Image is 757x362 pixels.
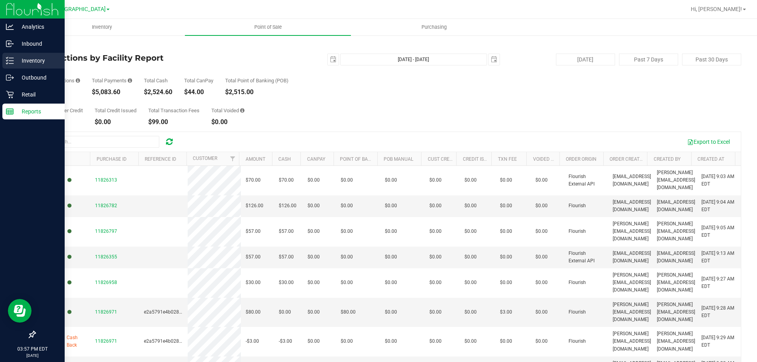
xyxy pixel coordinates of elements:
span: $0.00 [429,338,442,345]
span: [DATE] 9:03 AM EDT [701,173,736,188]
input: Search... [41,136,159,148]
div: Total Point of Banking (POB) [225,78,289,83]
span: Flourish [569,338,586,345]
span: select [328,54,339,65]
span: $0.00 [535,338,548,345]
span: $0.00 [464,308,477,316]
span: $0.00 [308,228,320,235]
span: [PERSON_NAME][EMAIL_ADDRESS][DOMAIN_NAME] [657,220,695,243]
a: CanPay [307,156,325,162]
span: 11826355 [95,254,117,260]
span: $0.00 [535,228,548,235]
p: Inventory [14,56,61,65]
span: $30.00 [246,279,261,286]
div: Total Credit Issued [95,108,136,113]
span: 11826313 [95,177,117,183]
span: $0.00 [464,228,477,235]
span: $0.00 [385,253,397,261]
span: $0.00 [308,202,320,210]
a: Voided Payment [533,156,572,162]
p: Analytics [14,22,61,32]
div: $44.00 [184,89,213,95]
span: $0.00 [535,253,548,261]
span: $0.00 [341,176,353,184]
span: $0.00 [429,279,442,286]
span: $0.00 [535,202,548,210]
a: Point of Banking (POB) [340,156,396,162]
a: Order Created By [610,156,652,162]
span: $0.00 [535,279,548,286]
span: $0.00 [341,202,353,210]
button: [DATE] [556,54,615,65]
span: [EMAIL_ADDRESS][DOMAIN_NAME] [613,199,651,213]
span: $70.00 [246,176,261,184]
inline-svg: Outbound [6,74,14,82]
h4: Transactions by Facility Report [35,54,270,62]
span: $126.00 [279,202,296,210]
span: Flourish [569,228,586,235]
span: $0.00 [429,176,442,184]
span: Point of Sale [244,24,293,31]
span: 11826782 [95,203,117,208]
div: Total Transaction Fees [148,108,200,113]
a: Amount [246,156,265,162]
a: Inventory [19,19,185,35]
span: [DATE] 9:27 AM EDT [701,275,736,290]
span: Hi, [PERSON_NAME]! [691,6,742,12]
div: Total CanPay [184,78,213,83]
span: $0.00 [308,308,320,316]
span: 11826971 [95,338,117,344]
span: Flourish External API [569,173,603,188]
span: $0.00 [464,176,477,184]
span: [DATE] 9:28 AM EDT [701,304,736,319]
button: Export to Excel [682,135,735,149]
span: $0.00 [535,308,548,316]
a: Order Origin [566,156,597,162]
span: $3.00 [500,308,512,316]
inline-svg: Retail [6,91,14,98]
i: Sum of all voided payment transaction amounts, excluding tips and transaction fees. [240,108,244,113]
span: $0.00 [500,176,512,184]
span: $70.00 [279,176,294,184]
span: $0.00 [308,176,320,184]
span: [PERSON_NAME][EMAIL_ADDRESS][DOMAIN_NAME] [657,169,695,192]
span: [GEOGRAPHIC_DATA] [52,6,106,13]
span: $0.00 [464,279,477,286]
p: 03:57 PM EDT [4,345,61,353]
span: $0.00 [500,279,512,286]
i: Sum of all successful, non-voided payment transaction amounts, excluding tips and transaction fees. [128,78,132,83]
span: [DATE] 9:04 AM EDT [701,199,736,213]
div: $99.00 [148,119,200,125]
p: Outbound [14,73,61,82]
inline-svg: Inventory [6,57,14,65]
span: [PERSON_NAME][EMAIL_ADDRESS][DOMAIN_NAME] [613,271,651,294]
span: $0.00 [429,308,442,316]
span: $0.00 [535,176,548,184]
span: [PERSON_NAME][EMAIL_ADDRESS][DOMAIN_NAME] [613,220,651,243]
span: $0.00 [464,202,477,210]
span: $0.00 [500,202,512,210]
a: Purchasing [351,19,517,35]
span: $0.00 [385,228,397,235]
span: $0.00 [429,202,442,210]
a: Purchase ID [97,156,127,162]
span: $0.00 [464,253,477,261]
span: $126.00 [246,202,263,210]
a: Filter [226,152,239,165]
p: Reports [14,107,61,116]
span: e2a5791e4b028db0ec1e804206155517 [144,338,230,344]
span: $0.00 [385,308,397,316]
div: Total Voided [211,108,244,113]
span: Flourish [569,202,586,210]
span: 11826958 [95,280,117,285]
span: $80.00 [246,308,261,316]
span: Purchasing [411,24,457,31]
span: [DATE] 9:05 AM EDT [701,224,736,239]
span: [EMAIL_ADDRESS][DOMAIN_NAME] [613,173,651,188]
span: [DATE] 9:29 AM EDT [701,334,736,349]
span: [DATE] 9:13 AM EDT [701,250,736,265]
div: Total Cash [144,78,172,83]
inline-svg: Reports [6,108,14,115]
span: $0.00 [385,176,397,184]
a: Cust Credit [428,156,457,162]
